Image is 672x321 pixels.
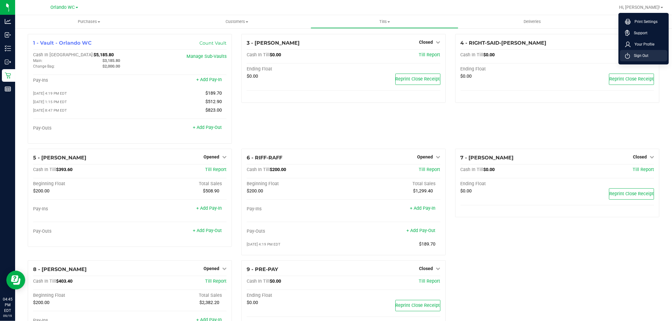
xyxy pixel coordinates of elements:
a: + Add Pay-In [410,206,436,211]
button: Reprint Close Receipt [609,74,654,85]
span: Hi, [PERSON_NAME]! [619,5,660,10]
li: Sign Out [620,50,667,61]
span: $823.00 [205,108,222,113]
div: Pay-Outs [247,229,343,234]
div: Ending Float [247,293,343,298]
div: Pay-Outs [33,125,130,131]
span: Print Settings [631,19,658,25]
span: 5 - [PERSON_NAME] [33,155,86,161]
inline-svg: Outbound [5,59,11,65]
span: 9 - PRE-PAY [247,266,278,272]
span: $508.90 [203,188,219,194]
span: [DATE] 8:47 PM EDT [33,108,67,113]
a: + Add Pay-Out [407,228,436,233]
a: Till Report [205,167,227,172]
span: Till Report [205,279,227,284]
span: $0.00 [461,188,472,194]
p: 09/19 [3,313,12,318]
div: Total Sales [130,293,227,298]
a: Tills [311,15,458,28]
span: [DATE] 4:19 PM EDT [247,242,280,246]
div: Beginning Float [33,181,130,187]
span: 4 - RIGHT-SAID-[PERSON_NAME] [461,40,547,46]
span: $5,185.80 [94,52,114,58]
span: Change Bag: [33,64,55,69]
div: Beginning Float [247,181,343,187]
span: Cash In Till [33,279,56,284]
inline-svg: Inbound [5,32,11,38]
span: $0.00 [484,167,495,172]
div: Pay-Ins [33,206,130,212]
p: 04:45 PM EDT [3,296,12,313]
span: Deliveries [515,19,549,25]
span: Cash In Till [247,167,270,172]
span: $200.00 [247,188,263,194]
div: Total Sales [130,181,227,187]
a: + Add Pay-In [196,77,222,82]
span: $200.00 [33,188,49,194]
div: Pay-Outs [33,229,130,234]
span: Reprint Close Receipt [396,303,440,308]
a: Till Report [633,167,654,172]
span: Purchases [15,19,163,25]
button: Reprint Close Receipt [395,300,440,311]
a: Customers [163,15,311,28]
div: Ending Float [461,181,557,187]
span: Cash In [GEOGRAPHIC_DATA]: [33,52,94,58]
inline-svg: Inventory [5,45,11,52]
span: $200.00 [270,167,286,172]
a: + Add Pay-Out [193,228,222,233]
span: Cash In Till [247,279,270,284]
span: $3,185.80 [102,58,120,63]
a: Till Report [419,167,440,172]
span: $2,000.00 [102,64,120,69]
span: $0.00 [247,300,258,305]
span: $403.40 [56,279,72,284]
span: $200.00 [33,300,49,305]
span: 1 - Vault - Orlando WC [33,40,92,46]
span: Till Report [419,52,440,58]
span: Closed [419,266,433,271]
span: [DATE] 1:15 PM EDT [33,100,67,104]
span: $512.90 [205,99,222,104]
a: + Add Pay-Out [193,125,222,130]
div: Ending Float [461,66,557,72]
button: Reprint Close Receipt [395,74,440,85]
span: $189.70 [205,91,222,96]
span: Main: [33,58,43,63]
span: Opened [204,266,219,271]
span: Your Profile [631,41,654,47]
span: Cash In Till [33,167,56,172]
span: Sign Out [630,53,648,59]
span: $0.00 [461,74,472,79]
a: Till Report [419,279,440,284]
span: Opened [417,154,433,159]
span: Customers [163,19,310,25]
span: Cash In Till [461,52,484,58]
span: $0.00 [270,52,281,58]
span: Closed [419,40,433,45]
span: [DATE] 4:19 PM EDT [33,91,67,96]
inline-svg: Retail [5,72,11,79]
span: Reprint Close Receipt [609,191,654,196]
span: $0.00 [270,279,281,284]
span: Cash In Till [247,52,270,58]
a: + Add Pay-In [196,206,222,211]
span: Reprint Close Receipt [396,76,440,82]
span: Closed [633,154,647,159]
span: $2,382.20 [199,300,219,305]
inline-svg: Analytics [5,18,11,25]
span: $0.00 [484,52,495,58]
a: Purchases [15,15,163,28]
span: $1,299.40 [413,188,433,194]
span: 6 - RIFF-RAFF [247,155,282,161]
div: Pay-Ins [247,206,343,212]
span: Reprint Close Receipt [609,76,654,82]
span: $189.70 [419,241,436,247]
inline-svg: Reports [5,86,11,92]
span: 7 - [PERSON_NAME] [461,155,514,161]
a: Manage Sub-Vaults [187,54,227,59]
